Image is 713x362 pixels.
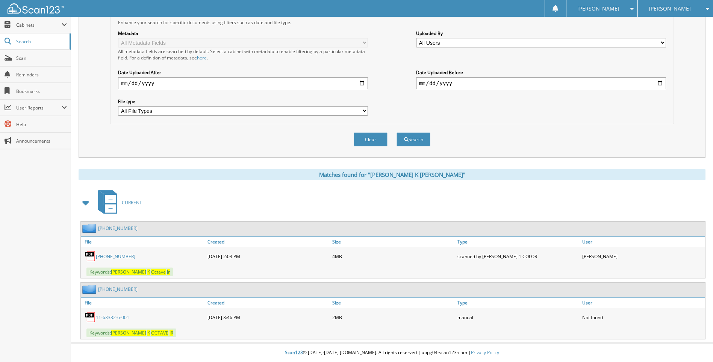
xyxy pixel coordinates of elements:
[330,298,455,308] a: Size
[114,19,669,26] div: Enhance your search for specific documents using filters such as date and file type.
[197,55,207,61] a: here
[456,298,580,308] a: Type
[397,132,430,146] button: Search
[85,312,96,323] img: PDF.png
[151,269,166,275] span: Octave
[111,269,146,275] span: [PERSON_NAME]
[206,298,330,308] a: Created
[16,121,67,128] span: Help
[79,169,705,180] div: Matches found for "[PERSON_NAME] K [PERSON_NAME]"
[580,249,705,264] div: [PERSON_NAME]
[580,310,705,325] div: Not found
[580,298,705,308] a: User
[82,224,98,233] img: folder2.png
[330,237,455,247] a: Size
[416,30,666,37] label: Uploaded By
[354,132,388,146] button: Clear
[330,249,455,264] div: 4MB
[675,326,713,362] iframe: Chat Widget
[206,249,330,264] div: [DATE] 2:03 PM
[147,269,150,275] span: K
[85,251,96,262] img: PDF.png
[416,77,666,89] input: end
[147,330,150,336] span: K
[16,71,67,78] span: Reminders
[330,310,455,325] div: 2MB
[416,69,666,76] label: Date Uploaded Before
[8,3,64,14] img: scan123-logo-white.svg
[167,269,170,275] span: Jr
[98,286,138,292] a: [PHONE_NUMBER]
[456,237,580,247] a: Type
[96,314,129,321] a: 11-63332-6-001
[118,48,368,61] div: All metadata fields are searched by default. Select a cabinet with metadata to enable filtering b...
[86,329,176,337] span: Keywords:
[577,6,619,11] span: [PERSON_NAME]
[86,268,173,276] span: Keywords:
[111,330,146,336] span: [PERSON_NAME]
[71,344,713,362] div: © [DATE]-[DATE] [DOMAIN_NAME]. All rights reserved | appg04-scan123-com |
[16,22,62,28] span: Cabinets
[118,98,368,105] label: File type
[649,6,691,11] span: [PERSON_NAME]
[118,30,368,37] label: Metadata
[456,310,580,325] div: manual
[206,237,330,247] a: Created
[16,105,62,111] span: User Reports
[285,349,303,356] span: Scan123
[82,284,98,294] img: folder2.png
[16,55,67,61] span: Scan
[206,310,330,325] div: [DATE] 3:46 PM
[94,188,142,218] a: CURRENT
[580,237,705,247] a: User
[471,349,499,356] a: Privacy Policy
[118,69,368,76] label: Date Uploaded After
[118,77,368,89] input: start
[81,298,206,308] a: File
[96,253,135,260] a: [PHONE_NUMBER]
[16,138,67,144] span: Announcements
[151,330,168,336] span: OCTAVE
[81,237,206,247] a: File
[456,249,580,264] div: scanned by [PERSON_NAME] 1 COLOR
[98,225,138,231] a: [PHONE_NUMBER]
[16,88,67,94] span: Bookmarks
[16,38,66,45] span: Search
[122,199,142,206] span: CURRENT
[170,330,173,336] span: JR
